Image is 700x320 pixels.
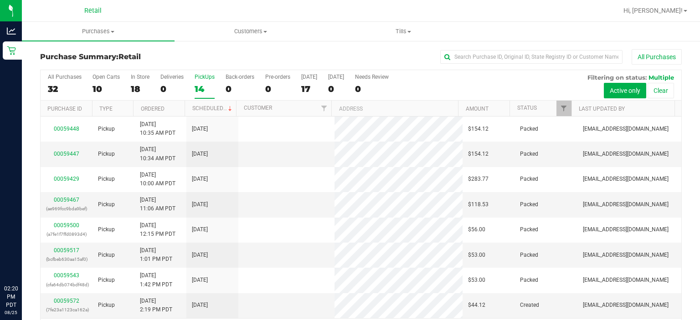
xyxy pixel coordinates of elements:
[192,200,208,209] span: [DATE]
[175,27,327,36] span: Customers
[98,251,115,259] span: Pickup
[54,126,79,132] a: 00059448
[265,84,290,94] div: 0
[98,200,115,209] span: Pickup
[316,101,331,116] a: Filter
[46,255,87,264] p: (bcfbeb630aa15af0)
[98,175,115,183] span: Pickup
[195,84,215,94] div: 14
[98,301,115,310] span: Pickup
[520,175,538,183] span: Packed
[587,74,647,81] span: Filtering on status:
[583,301,669,310] span: [EMAIL_ADDRESS][DOMAIN_NAME]
[7,46,16,55] inline-svg: Retail
[99,106,113,112] a: Type
[604,83,646,98] button: Active only
[468,225,485,234] span: $56.00
[265,74,290,80] div: Pre-orders
[98,276,115,284] span: Pickup
[648,83,674,98] button: Clear
[54,222,79,229] a: 00059500
[46,305,87,314] p: (7fe23a1123ca162a)
[54,298,79,304] a: 00059572
[140,145,175,163] span: [DATE] 10:34 AM PDT
[4,284,18,309] p: 02:20 PM PDT
[160,84,184,94] div: 0
[520,225,538,234] span: Packed
[46,280,87,289] p: (cfa64db074bdf48d)
[632,49,682,65] button: All Purchases
[175,22,327,41] a: Customers
[22,27,175,36] span: Purchases
[54,197,79,203] a: 00059467
[54,272,79,279] a: 00059543
[192,105,234,112] a: Scheduled
[583,150,669,158] span: [EMAIL_ADDRESS][DOMAIN_NAME]
[328,84,344,94] div: 0
[140,221,175,239] span: [DATE] 12:15 PM PDT
[583,276,669,284] span: [EMAIL_ADDRESS][DOMAIN_NAME]
[583,225,669,234] span: [EMAIL_ADDRESS][DOMAIN_NAME]
[195,74,215,80] div: PickUps
[98,125,115,133] span: Pickup
[468,150,489,158] span: $154.12
[355,74,389,80] div: Needs Review
[131,74,149,80] div: In Store
[583,251,669,259] span: [EMAIL_ADDRESS][DOMAIN_NAME]
[520,301,539,310] span: Created
[9,247,36,274] iframe: Resource center
[520,150,538,158] span: Packed
[331,101,458,117] th: Address
[649,74,674,81] span: Multiple
[93,74,120,80] div: Open Carts
[468,276,485,284] span: $53.00
[54,247,79,254] a: 00059517
[47,106,82,112] a: Purchase ID
[192,251,208,259] span: [DATE]
[468,251,485,259] span: $53.00
[40,53,254,61] h3: Purchase Summary:
[192,301,208,310] span: [DATE]
[583,175,669,183] span: [EMAIL_ADDRESS][DOMAIN_NAME]
[520,251,538,259] span: Packed
[468,200,489,209] span: $118.53
[192,225,208,234] span: [DATE]
[46,230,87,239] p: (a7fe1f7ffd0893d4)
[98,150,115,158] span: Pickup
[583,125,669,133] span: [EMAIL_ADDRESS][DOMAIN_NAME]
[328,27,479,36] span: Tills
[226,84,254,94] div: 0
[226,74,254,80] div: Back-orders
[160,74,184,80] div: Deliveries
[118,52,141,61] span: Retail
[48,84,82,94] div: 32
[140,196,175,213] span: [DATE] 11:06 AM PDT
[244,105,272,111] a: Customer
[301,84,317,94] div: 17
[140,297,172,314] span: [DATE] 2:19 PM PDT
[140,171,175,188] span: [DATE] 10:00 AM PDT
[468,125,489,133] span: $154.12
[7,26,16,36] inline-svg: Analytics
[327,22,480,41] a: Tills
[556,101,571,116] a: Filter
[46,204,87,213] p: (ae969fcc9bda9bef)
[623,7,683,14] span: Hi, [PERSON_NAME]!
[517,105,537,111] a: Status
[583,200,669,209] span: [EMAIL_ADDRESS][DOMAIN_NAME]
[192,150,208,158] span: [DATE]
[520,200,538,209] span: Packed
[140,246,172,264] span: [DATE] 1:01 PM PDT
[27,246,38,257] iframe: Resource center unread badge
[141,106,165,112] a: Ordered
[93,84,120,94] div: 10
[355,84,389,94] div: 0
[4,309,18,316] p: 08/25
[98,225,115,234] span: Pickup
[466,106,489,112] a: Amount
[192,175,208,183] span: [DATE]
[140,271,172,289] span: [DATE] 1:42 PM PDT
[131,84,149,94] div: 18
[140,120,175,137] span: [DATE] 10:35 AM PDT
[520,276,538,284] span: Packed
